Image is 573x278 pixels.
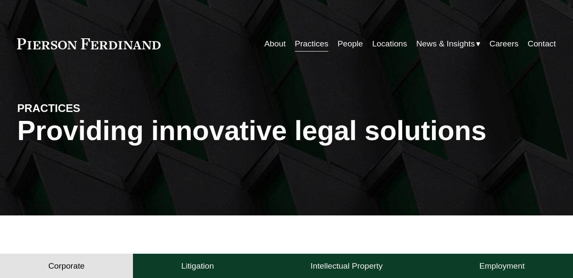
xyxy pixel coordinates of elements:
[479,261,525,271] h4: Employment
[416,36,480,52] a: folder dropdown
[310,261,383,271] h4: Intellectual Property
[372,36,407,52] a: Locations
[48,261,85,271] h4: Corporate
[416,37,475,52] span: News & Insights
[528,36,556,52] a: Contact
[295,36,328,52] a: Practices
[338,36,363,52] a: People
[489,36,518,52] a: Careers
[17,101,152,115] h4: PRACTICES
[181,261,214,271] h4: Litigation
[17,115,556,147] h1: Providing innovative legal solutions
[264,36,285,52] a: About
